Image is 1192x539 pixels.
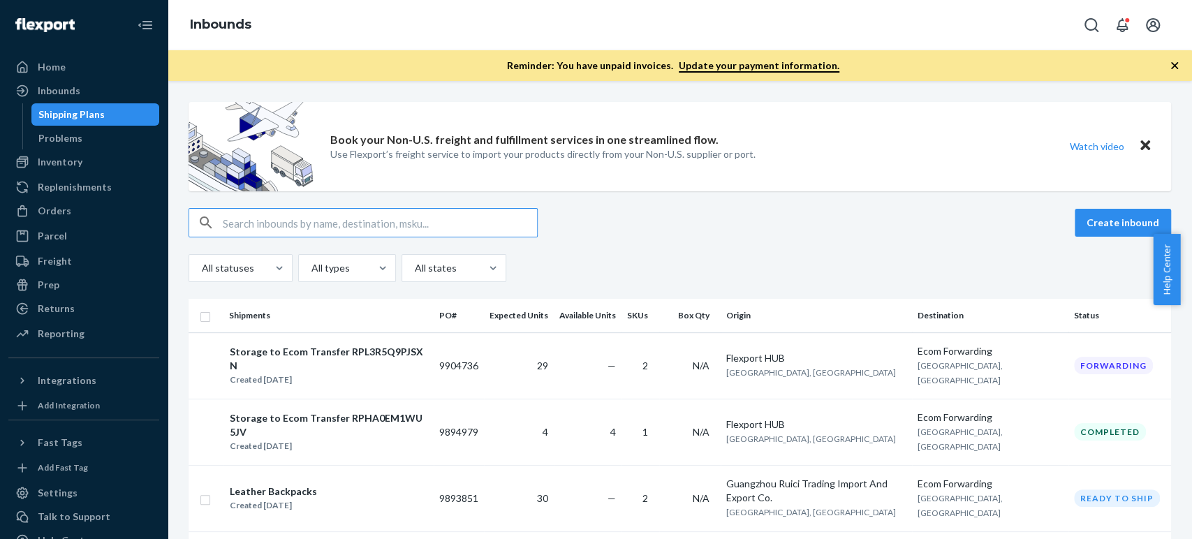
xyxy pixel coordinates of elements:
[918,344,1063,358] div: Ecom Forwarding
[38,486,78,500] div: Settings
[1153,234,1180,305] button: Help Center
[642,360,648,371] span: 2
[38,374,96,387] div: Integrations
[693,426,709,438] span: N/A
[15,18,75,32] img: Flexport logo
[554,299,621,332] th: Available Units
[179,5,263,45] ol: breadcrumbs
[310,261,311,275] input: All types
[918,427,1003,452] span: [GEOGRAPHIC_DATA], [GEOGRAPHIC_DATA]
[223,209,537,237] input: Search inbounds by name, destination, msku...
[38,327,84,341] div: Reporting
[642,426,648,438] span: 1
[8,225,159,247] a: Parcel
[1068,299,1171,332] th: Status
[912,299,1068,332] th: Destination
[434,399,484,465] td: 9894979
[230,499,317,512] div: Created [DATE]
[8,274,159,296] a: Prep
[918,360,1003,385] span: [GEOGRAPHIC_DATA], [GEOGRAPHIC_DATA]
[8,80,159,102] a: Inbounds
[8,250,159,272] a: Freight
[8,200,159,222] a: Orders
[1075,209,1171,237] button: Create inbound
[608,360,616,371] span: —
[434,332,484,399] td: 9904736
[8,369,159,392] button: Integrations
[8,482,159,504] a: Settings
[1077,11,1105,39] button: Open Search Box
[38,155,82,169] div: Inventory
[1074,489,1160,507] div: Ready to ship
[8,505,159,528] a: Talk to Support
[38,60,66,74] div: Home
[38,436,82,450] div: Fast Tags
[721,299,912,332] th: Origin
[38,131,82,145] div: Problems
[679,59,839,73] a: Update your payment information.
[434,465,484,531] td: 9893851
[918,411,1063,424] div: Ecom Forwarding
[726,507,896,517] span: [GEOGRAPHIC_DATA], [GEOGRAPHIC_DATA]
[726,434,896,444] span: [GEOGRAPHIC_DATA], [GEOGRAPHIC_DATA]
[223,299,434,332] th: Shipments
[659,299,721,332] th: Box Qty
[8,176,159,198] a: Replenishments
[726,418,906,431] div: Flexport HUB
[693,360,709,371] span: N/A
[8,323,159,345] a: Reporting
[200,261,202,275] input: All statuses
[1108,11,1136,39] button: Open notifications
[330,132,719,148] p: Book your Non-U.S. freight and fulfillment services in one streamlined flow.
[230,411,427,439] div: Storage to Ecom Transfer RPHA0EM1WU5JV
[38,180,112,194] div: Replenishments
[38,254,72,268] div: Freight
[8,297,159,320] a: Returns
[484,299,554,332] th: Expected Units
[131,11,159,39] button: Close Navigation
[537,492,548,504] span: 30
[8,397,159,414] a: Add Integration
[38,399,100,411] div: Add Integration
[1061,136,1133,156] button: Watch video
[190,17,251,32] a: Inbounds
[693,492,709,504] span: N/A
[726,367,896,378] span: [GEOGRAPHIC_DATA], [GEOGRAPHIC_DATA]
[38,229,67,243] div: Parcel
[413,261,415,275] input: All states
[38,108,105,121] div: Shipping Plans
[38,278,59,292] div: Prep
[8,431,159,454] button: Fast Tags
[621,299,659,332] th: SKUs
[230,373,427,387] div: Created [DATE]
[38,84,80,98] div: Inbounds
[330,147,756,161] p: Use Flexport’s freight service to import your products directly from your Non-U.S. supplier or port.
[38,302,75,316] div: Returns
[918,493,1003,518] span: [GEOGRAPHIC_DATA], [GEOGRAPHIC_DATA]
[610,426,616,438] span: 4
[726,477,906,505] div: Guangzhou Ruici Trading Import And Export Co.
[1139,11,1167,39] button: Open account menu
[38,204,71,218] div: Orders
[8,459,159,476] a: Add Fast Tag
[31,127,160,149] a: Problems
[642,492,648,504] span: 2
[230,345,427,373] div: Storage to Ecom Transfer RPL3R5Q9PJSXN
[1074,357,1153,374] div: Forwarding
[726,351,906,365] div: Flexport HUB
[8,151,159,173] a: Inventory
[543,426,548,438] span: 4
[537,360,548,371] span: 29
[230,485,317,499] div: Leather Backpacks
[31,103,160,126] a: Shipping Plans
[38,510,110,524] div: Talk to Support
[8,56,159,78] a: Home
[434,299,484,332] th: PO#
[1074,423,1146,441] div: Completed
[1136,136,1154,156] button: Close
[230,439,427,453] div: Created [DATE]
[608,492,616,504] span: —
[918,477,1063,491] div: Ecom Forwarding
[507,59,839,73] p: Reminder: You have unpaid invoices.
